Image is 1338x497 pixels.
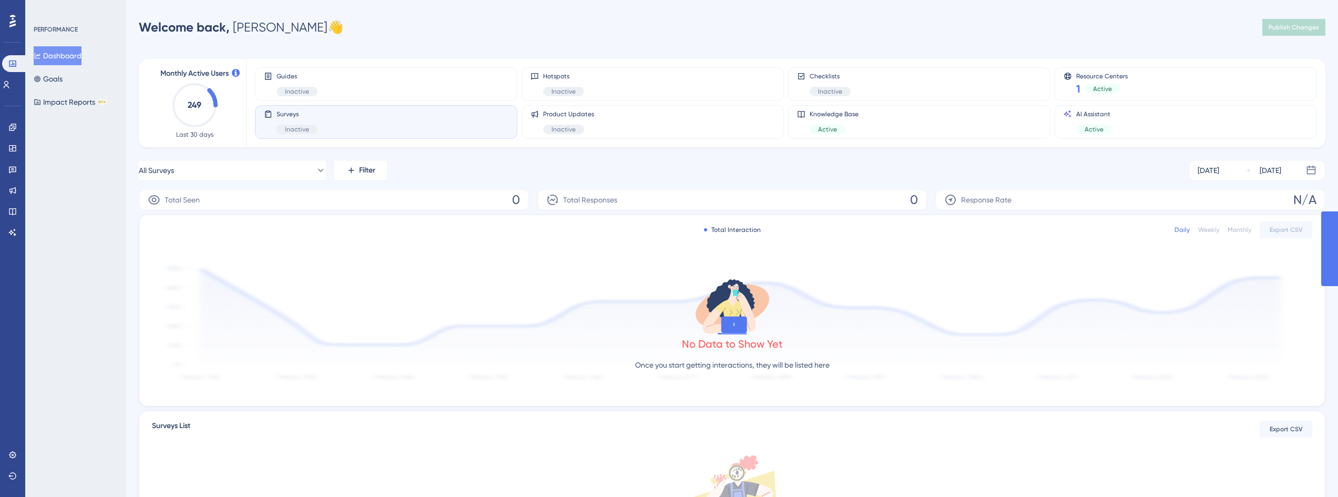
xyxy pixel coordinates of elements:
div: [DATE] [1198,164,1219,177]
div: Weekly [1198,226,1219,234]
iframe: UserGuiding AI Assistant Launcher [1294,455,1325,487]
div: [DATE] [1260,164,1281,177]
div: PERFORMANCE [34,25,78,34]
span: Export CSV [1270,425,1303,433]
span: Knowledge Base [810,110,859,118]
span: AI Assistant [1076,110,1112,118]
span: Inactive [551,125,576,134]
span: All Surveys [139,164,174,177]
span: Inactive [285,125,309,134]
button: Publish Changes [1262,19,1325,36]
button: Dashboard [34,46,81,65]
div: Monthly [1228,226,1251,234]
div: BETA [97,99,107,105]
span: Surveys [277,110,318,118]
text: 249 [188,100,201,110]
div: [PERSON_NAME] 👋 [139,19,343,36]
span: Inactive [285,87,309,96]
button: Export CSV [1260,221,1312,238]
span: Publish Changes [1269,23,1319,32]
span: Hotspots [543,72,584,80]
span: Guides [277,72,318,80]
span: N/A [1293,191,1316,208]
span: Inactive [818,87,842,96]
span: Surveys List [152,420,190,439]
span: Active [1093,85,1112,93]
span: 0 [512,191,520,208]
button: All Surveys [139,160,326,181]
span: 0 [910,191,918,208]
button: Goals [34,69,63,88]
button: Impact ReportsBETA [34,93,107,111]
span: Monthly Active Users [160,67,229,80]
span: Export CSV [1270,226,1303,234]
span: Total Seen [165,194,200,206]
div: Total Interaction [704,226,761,234]
span: Last 30 days [176,130,213,139]
p: Once you start getting interactions, they will be listed here [635,359,830,371]
span: Inactive [551,87,576,96]
span: Welcome back, [139,19,230,35]
span: Checklists [810,72,851,80]
span: Response Rate [961,194,1012,206]
span: 1 [1076,82,1080,96]
button: Export CSV [1260,421,1312,438]
span: Total Responses [563,194,617,206]
span: Active [1085,125,1104,134]
span: Active [818,125,837,134]
span: Filter [359,164,375,177]
button: Filter [334,160,387,181]
span: Resource Centers [1076,72,1128,79]
div: Daily [1174,226,1190,234]
span: Product Updates [543,110,594,118]
div: No Data to Show Yet [682,337,783,351]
